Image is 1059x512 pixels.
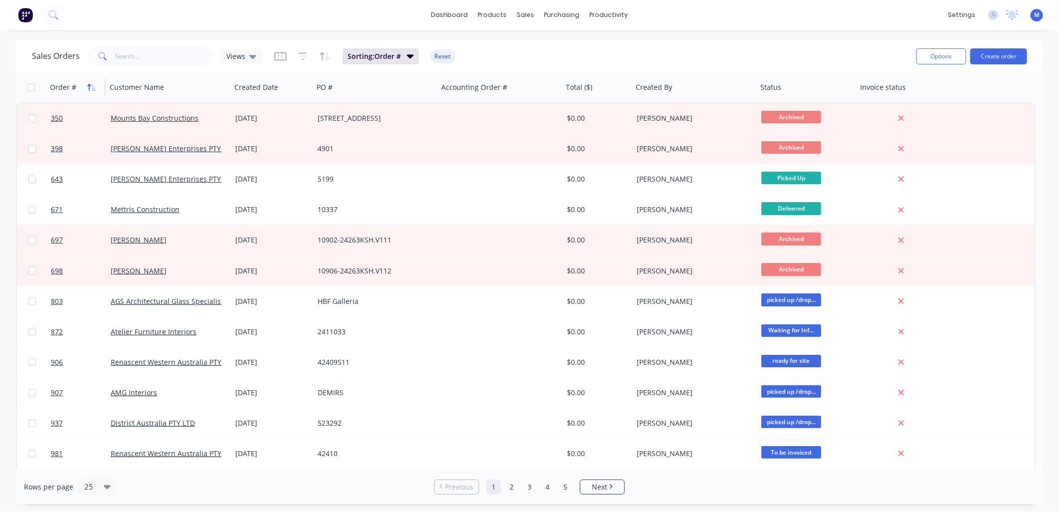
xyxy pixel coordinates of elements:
[111,449,236,458] a: Renascent Western Australia PTY LTD
[235,113,310,123] div: [DATE]
[637,296,747,306] div: [PERSON_NAME]
[111,205,179,214] a: Mettris Construction
[116,46,213,66] input: Search...
[318,205,428,215] div: 10337
[558,480,573,495] a: Page 5
[761,385,821,398] span: picked up /drop...
[637,388,747,398] div: [PERSON_NAME]
[111,296,227,306] a: AGS Architectural Glass Specialists
[637,357,747,367] div: [PERSON_NAME]
[318,327,428,337] div: 2411033
[318,174,428,184] div: 5199
[761,355,821,367] span: ready for site
[431,49,455,63] button: Reset
[318,418,428,428] div: 523292
[760,82,781,92] div: Status
[51,296,63,306] span: 803
[540,480,555,495] a: Page 4
[435,482,479,492] a: Previous page
[51,134,111,164] a: 398
[234,82,278,92] div: Created Date
[318,144,428,154] div: 4901
[567,296,626,306] div: $0.00
[567,174,626,184] div: $0.00
[486,480,501,495] a: Page 1 is your current page
[235,144,310,154] div: [DATE]
[235,235,310,245] div: [DATE]
[567,205,626,215] div: $0.00
[235,296,310,306] div: [DATE]
[637,235,747,245] div: [PERSON_NAME]
[567,144,626,154] div: $0.00
[318,113,428,123] div: [STREET_ADDRESS]
[51,164,111,194] a: 643
[1034,10,1040,19] span: M
[512,7,539,22] div: sales
[235,174,310,184] div: [DATE]
[318,357,428,367] div: 42409S11
[761,293,821,306] span: picked up /drop...
[24,482,73,492] span: Rows per page
[522,480,537,495] a: Page 3
[637,113,747,123] div: [PERSON_NAME]
[32,51,80,61] h1: Sales Orders
[592,482,607,492] span: Next
[51,174,63,184] span: 643
[343,48,419,64] button: Sorting:Order #
[51,418,63,428] span: 937
[539,7,585,22] div: purchasing
[226,51,245,61] span: Views
[51,357,63,367] span: 906
[318,449,428,459] div: 42410
[970,48,1027,64] button: Create order
[51,286,111,316] a: 803
[637,144,747,154] div: [PERSON_NAME]
[567,235,626,245] div: $0.00
[567,357,626,367] div: $0.00
[51,256,111,286] a: 698
[18,7,33,22] img: Factory
[567,113,626,123] div: $0.00
[111,418,195,428] a: District Australia PTY LTD
[943,7,980,22] div: settings
[761,416,821,428] span: picked up /drop...
[567,327,626,337] div: $0.00
[761,233,821,245] span: Archived
[430,480,629,495] ul: Pagination
[51,235,63,245] span: 697
[110,82,164,92] div: Customer Name
[51,347,111,377] a: 906
[585,7,633,22] div: productivity
[318,235,428,245] div: 10902-24263KSH.V111
[51,266,63,276] span: 698
[318,296,428,306] div: HBF Galleria
[637,266,747,276] div: [PERSON_NAME]
[473,7,512,22] div: products
[51,317,111,347] a: 872
[50,82,76,92] div: Order #
[51,449,63,459] span: 981
[111,113,198,123] a: Mounts Bay Constructions
[580,482,624,492] a: Next page
[637,449,747,459] div: [PERSON_NAME]
[761,202,821,215] span: Delivered
[445,482,474,492] span: Previous
[51,439,111,469] a: 981
[317,82,333,92] div: PO #
[637,327,747,337] div: [PERSON_NAME]
[348,51,401,61] span: Sorting: Order #
[51,225,111,255] a: 697
[761,446,821,459] span: To be invoiced
[761,172,821,184] span: Picked Up
[860,82,906,92] div: Invoice status
[567,388,626,398] div: $0.00
[636,82,672,92] div: Created By
[111,266,167,275] a: [PERSON_NAME]
[567,418,626,428] div: $0.00
[235,388,310,398] div: [DATE]
[441,82,507,92] div: Accounting Order #
[916,48,966,64] button: Options
[51,408,111,438] a: 937
[51,103,111,133] a: 350
[111,144,235,153] a: [PERSON_NAME] Enterprises PTY LTD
